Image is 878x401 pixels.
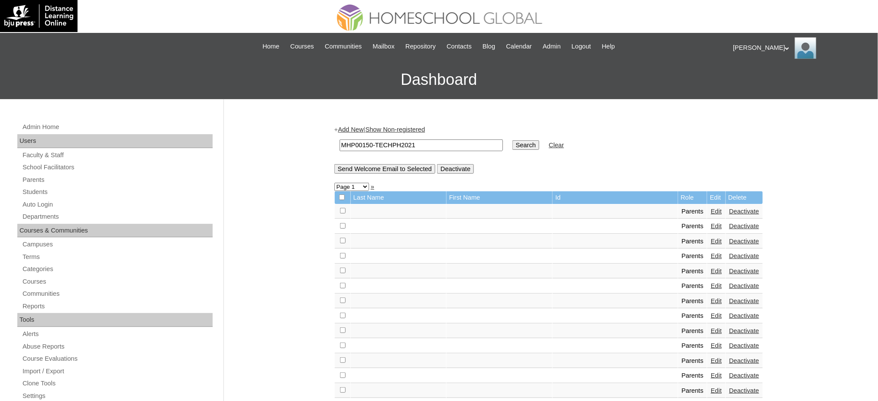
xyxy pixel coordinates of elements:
a: Deactivate [729,312,759,319]
a: Calendar [502,42,536,52]
span: Admin [543,42,561,52]
a: Admin Home [22,122,213,133]
a: Course Evaluations [22,353,213,364]
input: Search [512,140,539,150]
a: Alerts [22,329,213,340]
span: Repository [405,42,436,52]
td: Parents [678,249,707,264]
a: Edit [711,208,722,215]
a: Repository [401,42,440,52]
td: Parents [678,324,707,339]
td: Parents [678,369,707,383]
a: Edit [711,387,722,394]
a: Edit [711,372,722,379]
div: + | [334,125,763,173]
span: Home [262,42,279,52]
span: Logout [572,42,591,52]
td: Delete [726,191,763,204]
a: Deactivate [729,357,759,364]
a: Parents [22,175,213,185]
a: Campuses [22,239,213,250]
input: Search [340,139,503,151]
a: Clear [549,142,564,149]
td: Parents [678,234,707,249]
span: Blog [483,42,495,52]
span: Contacts [447,42,472,52]
td: Role [678,191,707,204]
a: Mailbox [369,42,399,52]
a: Edit [711,357,722,364]
td: Parents [678,309,707,323]
a: Help [598,42,619,52]
td: Parents [678,264,707,279]
td: Id [553,191,677,204]
td: Parents [678,354,707,369]
a: Deactivate [729,238,759,245]
a: Deactivate [729,252,759,259]
a: Categories [22,264,213,275]
td: Parents [678,339,707,353]
a: Deactivate [729,387,759,394]
a: Terms [22,252,213,262]
a: Courses [286,42,318,52]
a: Show Non-registered [366,126,425,133]
a: Deactivate [729,342,759,349]
a: Logout [567,42,596,52]
td: Edit [707,191,725,204]
a: Deactivate [729,223,759,230]
div: Courses & Communities [17,224,213,238]
a: Edit [711,223,722,230]
a: Communities [321,42,366,52]
a: Communities [22,288,213,299]
div: Users [17,134,213,148]
a: Contacts [442,42,476,52]
a: Blog [478,42,499,52]
input: Deactivate [437,164,474,174]
a: Edit [711,327,722,334]
a: Edit [711,282,722,289]
div: Tools [17,313,213,327]
span: Communities [325,42,362,52]
a: School Facilitators [22,162,213,173]
a: Deactivate [729,268,759,275]
a: Deactivate [729,327,759,334]
a: Home [258,42,284,52]
input: Send Welcome Email to Selected [334,164,435,174]
img: logo-white.png [4,4,73,28]
td: Parents [678,219,707,234]
a: Admin [538,42,565,52]
span: Mailbox [373,42,395,52]
span: Help [602,42,615,52]
td: Parents [678,279,707,294]
a: Faculty & Staff [22,150,213,161]
a: Edit [711,268,722,275]
img: Ariane Ebuen [795,37,816,59]
a: Courses [22,276,213,287]
a: Edit [711,238,722,245]
td: Parents [678,384,707,398]
a: Reports [22,301,213,312]
a: Deactivate [729,298,759,304]
a: » [371,183,374,190]
a: Students [22,187,213,197]
td: Last Name [351,191,446,204]
a: Import / Export [22,366,213,377]
a: Edit [711,342,722,349]
a: Deactivate [729,208,759,215]
a: Deactivate [729,372,759,379]
div: [PERSON_NAME] [733,37,870,59]
a: Abuse Reports [22,341,213,352]
h3: Dashboard [4,60,874,99]
a: Add New [338,126,363,133]
td: Parents [678,204,707,219]
td: Parents [678,294,707,309]
td: First Name [447,191,552,204]
span: Courses [290,42,314,52]
a: Clone Tools [22,378,213,389]
a: Departments [22,211,213,222]
a: Edit [711,252,722,259]
a: Edit [711,312,722,319]
span: Calendar [506,42,532,52]
a: Deactivate [729,282,759,289]
a: Auto Login [22,199,213,210]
